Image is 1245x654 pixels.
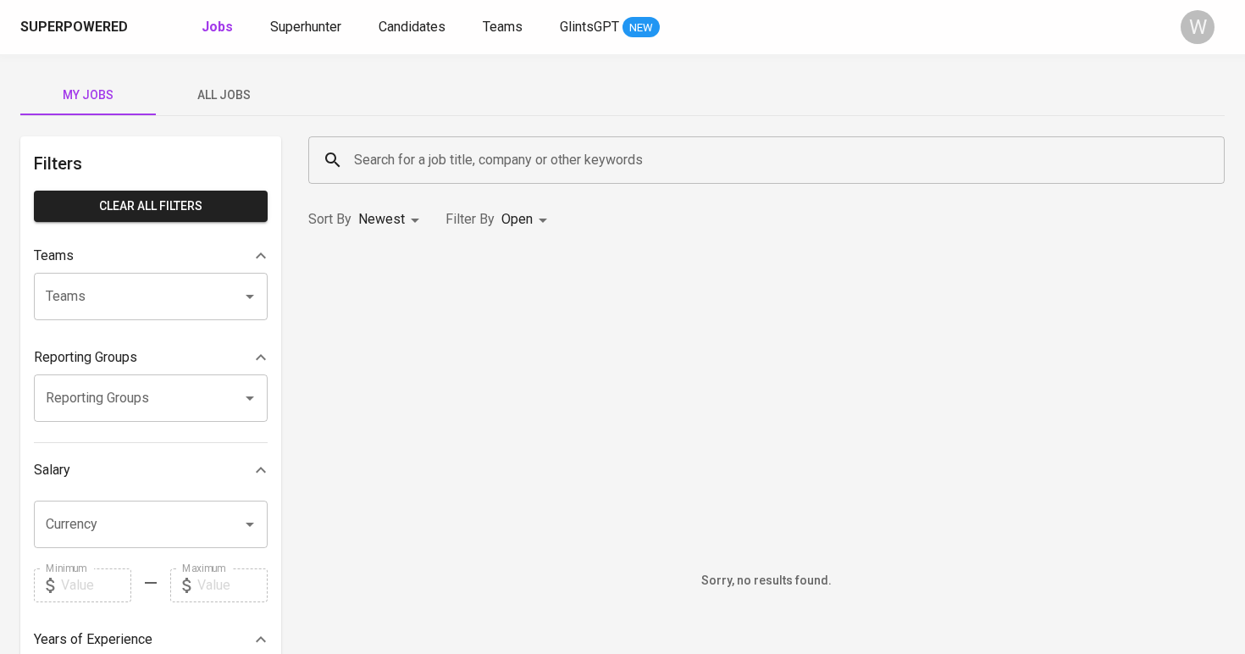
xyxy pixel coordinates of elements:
a: GlintsGPT NEW [560,17,660,38]
input: Value [61,568,131,602]
p: Reporting Groups [34,347,137,368]
a: Candidates [379,17,449,38]
span: GlintsGPT [560,19,619,35]
div: W [1181,10,1215,44]
p: Years of Experience [34,629,152,650]
p: Sort By [308,209,351,230]
div: Superpowered [20,18,128,37]
img: yH5BAEAAAAALAAAAAABAAEAAAIBRAA7 [639,293,894,547]
span: My Jobs [30,85,146,106]
span: Clear All filters [47,196,254,217]
p: Teams [34,246,74,266]
button: Open [238,386,262,410]
span: Candidates [379,19,445,35]
a: Jobs [202,17,236,38]
a: Teams [483,17,526,38]
div: Reporting Groups [34,341,268,374]
span: All Jobs [166,85,281,106]
h6: Sorry, no results found. [308,572,1225,590]
span: NEW [622,19,660,36]
button: Open [238,285,262,308]
span: Open [501,211,533,227]
h6: Filters [34,150,268,177]
div: Salary [34,453,268,487]
div: Teams [34,239,268,273]
div: Newest [358,204,425,236]
a: Superhunter [270,17,345,38]
div: Open [501,204,553,236]
b: Jobs [202,19,233,35]
span: Teams [483,19,523,35]
a: Superpoweredapp logo [20,14,154,40]
p: Filter By [445,209,495,230]
p: Salary [34,460,70,480]
span: Superhunter [270,19,341,35]
input: Value [197,568,268,602]
button: Clear All filters [34,191,268,222]
img: app logo [131,14,154,40]
button: Open [238,513,262,536]
p: Newest [358,209,405,230]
